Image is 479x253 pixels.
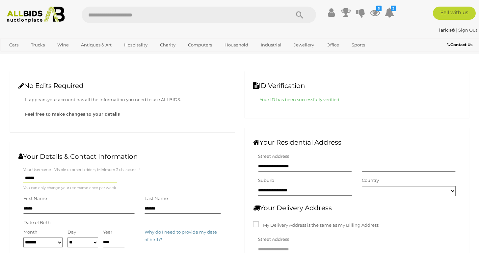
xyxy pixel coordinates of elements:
[391,6,396,11] i: 3
[253,221,379,229] label: My Delivery Address is the same as my Billing Address
[376,6,382,11] i: 5
[253,139,461,146] h2: Your Residential Address
[18,82,226,89] h2: No Edits Required
[145,195,168,202] label: Last Name
[4,7,68,23] img: Allbids.com.au
[145,229,217,242] span: Why do I need to provide my date of birth?
[23,195,47,202] label: First Name
[25,111,120,117] strong: Feel free to make changes to your details
[77,40,116,50] a: Antiques & Art
[103,228,112,236] label: Year
[258,153,289,160] label: Street Address
[456,27,457,33] span: |
[67,228,76,236] label: Day
[447,42,472,47] b: Contact Us
[23,185,116,191] small: You can only change your username once per week
[433,7,476,20] a: Sell with us
[23,228,38,236] label: Month
[439,27,455,33] strong: lark11
[347,40,369,50] a: Sports
[27,40,49,50] a: Trucks
[253,82,461,89] h2: ID Verification
[23,219,51,226] label: Date of Birth
[447,41,474,48] a: Contact Us
[289,40,318,50] a: Jewellery
[5,40,23,50] a: Cars
[258,177,274,184] label: Suburb
[53,40,73,50] a: Wine
[370,7,380,18] a: 5
[18,153,226,160] h2: Your Details & Contact Information
[439,27,456,33] a: lark11
[120,40,152,50] a: Hospitality
[458,27,477,33] a: Sign Out
[5,50,60,61] a: [GEOGRAPHIC_DATA]
[156,40,180,50] a: Charity
[260,96,461,103] p: Your ID has been successfully verified
[220,40,253,50] a: Household
[258,236,289,243] label: Street Address
[362,177,379,184] label: Country
[253,204,461,211] h2: Your Delivery Address
[322,40,343,50] a: Office
[256,40,286,50] a: Industrial
[25,96,226,103] p: It appears your account has all the information you need to use ALLBIDS.
[184,40,216,50] a: Computers
[283,7,316,23] button: Search
[385,7,394,18] a: 3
